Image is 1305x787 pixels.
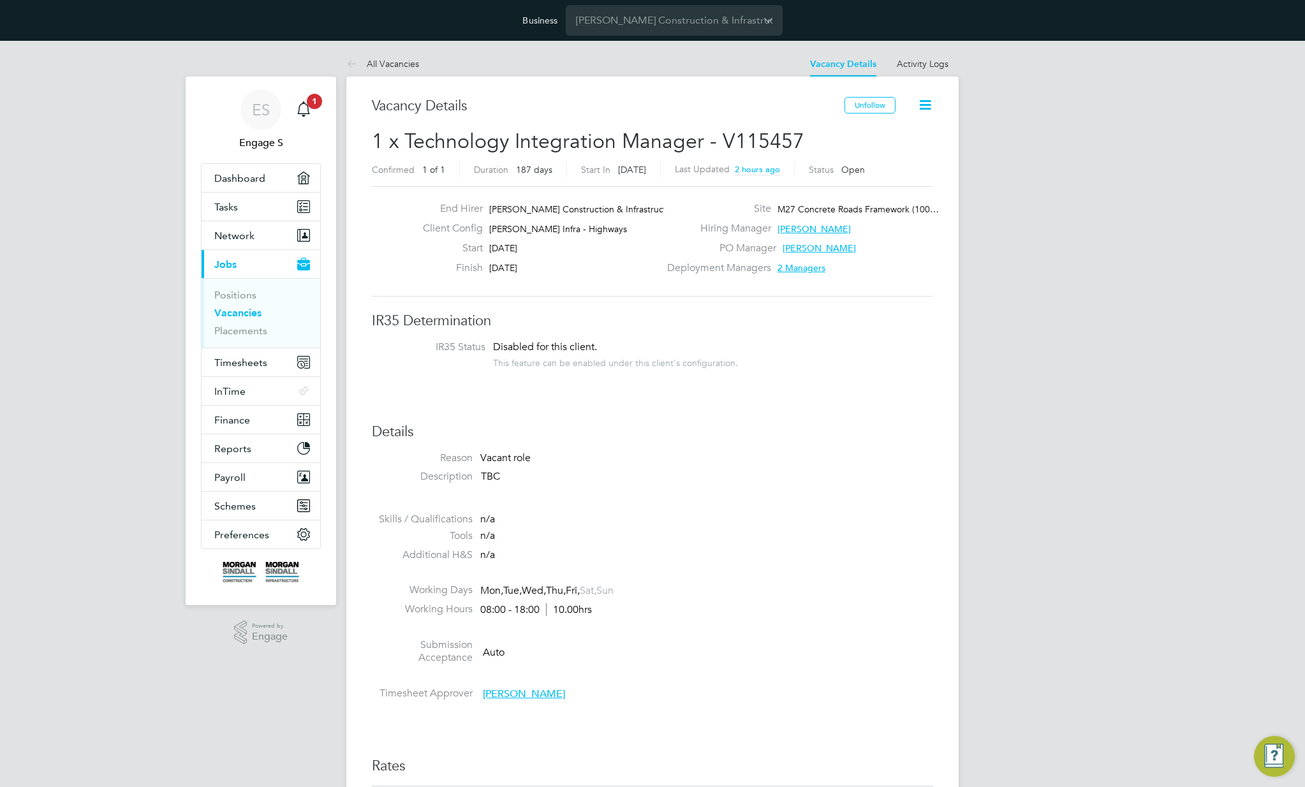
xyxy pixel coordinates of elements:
a: Go to home page [201,562,321,582]
label: Description [372,470,473,483]
label: Finish [413,261,483,275]
span: Schemes [214,500,256,512]
button: InTime [202,377,320,405]
h3: Details [372,423,933,441]
span: Sun [596,584,614,597]
span: n/a [480,529,495,542]
nav: Main navigation [186,77,336,605]
span: 10.00hrs [546,603,592,616]
span: Preferences [214,529,269,541]
label: Submission Acceptance [372,638,473,665]
span: [PERSON_NAME] Construction & Infrastruct… [489,203,675,215]
a: Powered byEngage [234,621,288,645]
label: Reason [372,452,473,465]
label: IR35 Status [385,341,485,354]
span: n/a [480,548,495,561]
span: [PERSON_NAME] [783,242,856,254]
span: Sat, [580,584,596,597]
span: Network [214,230,254,242]
button: Preferences [202,520,320,548]
span: Tue, [503,584,522,597]
label: Timesheet Approver [372,687,473,700]
button: Schemes [202,492,320,520]
span: M27 Concrete Roads Framework (100… [778,203,939,215]
button: Reports [202,434,320,462]
label: Skills / Qualifications [372,513,473,526]
label: Last Updated [675,163,730,175]
p: TBC [481,470,933,483]
a: Vacancy Details [810,59,876,70]
label: Business [522,15,557,26]
label: Status [809,164,834,175]
label: Start [413,242,483,255]
span: Wed, [522,584,546,597]
button: Payroll [202,463,320,491]
a: Vacancies [214,307,262,319]
button: Network [202,221,320,249]
label: Start In [581,164,610,175]
span: [PERSON_NAME] [483,688,565,700]
span: Fri, [566,584,580,597]
span: n/a [480,513,495,526]
span: [DATE] [489,262,517,274]
a: All Vacancies [346,58,419,70]
span: 1 [307,94,322,109]
span: Finance [214,414,250,426]
span: Engage S [201,135,321,151]
span: ES [252,101,270,118]
span: 1 x Technology Integration Manager - V115457 [372,129,804,154]
span: Payroll [214,471,246,483]
label: Duration [474,164,508,175]
span: Timesheets [214,357,267,369]
span: Auto [483,645,505,658]
button: Timesheets [202,348,320,376]
div: This feature can be enabled under this client's configuration. [493,354,738,369]
label: Site [664,202,771,216]
h3: IR35 Determination [372,312,933,330]
img: morgansindall-logo-retina.png [223,562,299,582]
span: Thu, [546,584,566,597]
a: 1 [291,89,316,130]
button: Finance [202,406,320,434]
span: Mon, [480,584,503,597]
label: Client Config [413,222,483,235]
a: Positions [214,289,256,301]
label: Deployment Managers [664,261,771,275]
a: Tasks [202,193,320,221]
label: End Hirer [413,202,483,216]
a: Activity Logs [897,58,948,70]
a: Dashboard [202,164,320,192]
h3: Vacancy Details [372,97,844,115]
a: ESEngage S [201,89,321,151]
span: Dashboard [214,172,265,184]
div: Jobs [202,278,320,348]
button: Engage Resource Center [1254,736,1295,777]
label: Working Days [372,584,473,597]
button: Unfollow [844,97,896,114]
button: Jobs [202,250,320,278]
span: Vacant role [480,452,531,464]
label: Hiring Manager [664,222,771,235]
span: 1 of 1 [422,164,445,175]
span: Powered by [252,621,288,631]
label: Additional H&S [372,548,473,562]
span: Engage [252,631,288,642]
span: Tasks [214,201,238,213]
span: InTime [214,385,246,397]
span: [DATE] [489,242,517,254]
h3: Rates [372,757,933,776]
span: [PERSON_NAME] Infra - Highways [489,223,627,235]
div: 08:00 - 18:00 [480,603,592,617]
span: 2 Managers [778,262,825,274]
span: [PERSON_NAME] [778,223,851,235]
label: Confirmed [372,164,415,175]
span: Open [841,164,865,175]
span: Jobs [214,258,237,270]
label: PO Manager [664,242,776,255]
label: Working Hours [372,603,473,616]
span: 2 hours ago [735,164,780,175]
span: Disabled for this client. [493,341,597,353]
span: 187 days [516,164,552,175]
label: Tools [372,529,473,543]
span: Reports [214,443,251,455]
